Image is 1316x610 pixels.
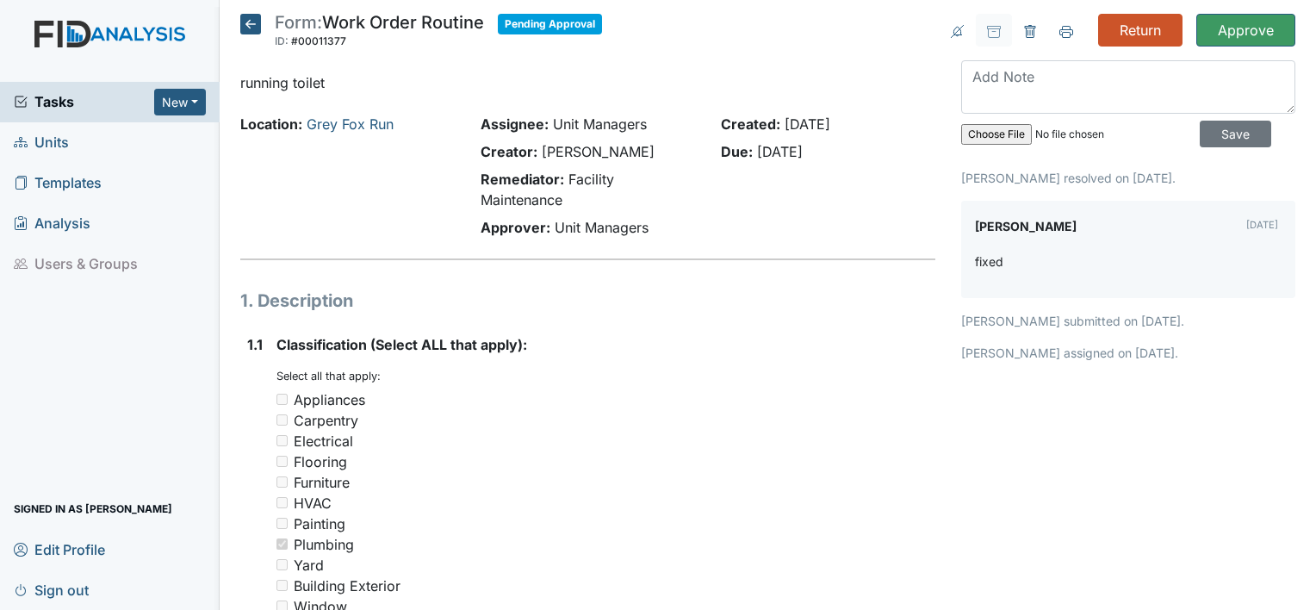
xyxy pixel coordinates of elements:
span: [PERSON_NAME] [542,143,655,160]
input: Furniture [276,476,288,488]
div: Electrical [294,431,353,451]
div: Work Order Routine [275,14,484,52]
span: Unit Managers [553,115,647,133]
input: Approve [1196,14,1295,47]
p: [PERSON_NAME] submitted on [DATE]. [961,312,1295,330]
input: Building Exterior [276,580,288,591]
p: [PERSON_NAME] resolved on [DATE]. [961,169,1295,187]
input: Electrical [276,435,288,446]
p: running toilet [240,72,935,93]
span: Edit Profile [14,536,105,563]
h1: 1. Description [240,288,935,314]
span: Templates [14,170,102,196]
label: [PERSON_NAME] [975,215,1077,239]
input: HVAC [276,497,288,508]
p: [PERSON_NAME] assigned on [DATE]. [961,344,1295,362]
span: Pending Approval [498,14,602,34]
a: Tasks [14,91,154,112]
span: [DATE] [757,143,803,160]
strong: Approver: [481,219,550,236]
span: Sign out [14,576,89,603]
div: Painting [294,514,345,534]
strong: Created: [721,115,780,133]
div: Plumbing [294,534,354,555]
a: Grey Fox Run [307,115,394,133]
input: Yard [276,559,288,570]
span: Classification (Select ALL that apply): [276,336,527,353]
div: Furniture [294,472,350,493]
span: #00011377 [291,34,346,47]
input: Save [1200,121,1271,147]
small: Select all that apply: [276,370,381,383]
span: [DATE] [785,115,830,133]
div: Flooring [294,451,347,472]
small: [DATE] [1246,219,1278,231]
strong: Location: [240,115,302,133]
strong: Remediator: [481,171,564,188]
p: fixed [975,252,1003,271]
strong: Assignee: [481,115,549,133]
div: Appliances [294,389,365,410]
span: Units [14,129,69,156]
input: Appliances [276,394,288,405]
div: HVAC [294,493,332,514]
span: Unit Managers [555,219,649,236]
strong: Creator: [481,143,537,160]
span: ID: [275,34,289,47]
div: Carpentry [294,410,358,431]
input: Flooring [276,456,288,467]
label: 1.1 [247,334,263,355]
input: Carpentry [276,414,288,426]
input: Return [1098,14,1183,47]
input: Plumbing [276,538,288,550]
span: Analysis [14,210,90,237]
input: Painting [276,518,288,529]
button: New [154,89,206,115]
div: Building Exterior [294,576,400,596]
div: Yard [294,555,324,576]
span: Form: [275,12,322,33]
span: Signed in as [PERSON_NAME] [14,495,172,522]
strong: Due: [721,143,753,160]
